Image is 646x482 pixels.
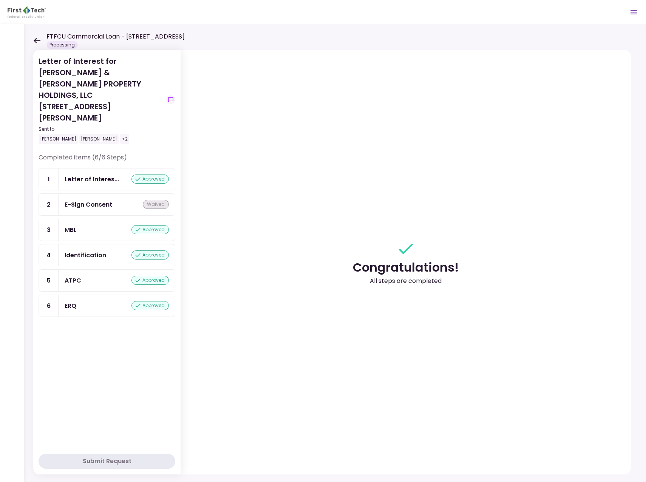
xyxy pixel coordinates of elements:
div: 6 [39,295,59,317]
div: approved [131,250,169,260]
div: Congratulations! [353,258,459,277]
div: 3 [39,219,59,241]
a: 3MBLapproved [39,219,175,241]
img: Partner icon [8,6,46,18]
div: MBL [65,225,77,235]
div: [PERSON_NAME] [39,134,78,144]
div: waived [143,200,169,209]
a: 6ERQapproved [39,295,175,317]
div: +2 [120,134,129,144]
h1: FTFCU Commercial Loan - [STREET_ADDRESS] [46,32,185,41]
button: Open menu [625,3,643,21]
div: approved [131,301,169,310]
div: ERQ [65,301,76,311]
div: 1 [39,168,59,190]
div: Completed items (6/6 Steps) [39,153,175,168]
a: 1Letter of Interestapproved [39,168,175,190]
a: 5ATPCapproved [39,269,175,292]
div: 2 [39,194,59,215]
button: show-messages [166,95,175,104]
a: 4Identificationapproved [39,244,175,266]
div: Letter of Interest for [PERSON_NAME] & [PERSON_NAME] PROPERTY HOLDINGS, LLC [STREET_ADDRESS][PERS... [39,56,163,144]
div: Processing [46,41,78,49]
div: All steps are completed [370,277,442,286]
div: ATPC [65,276,81,285]
div: approved [131,175,169,184]
div: 4 [39,244,59,266]
div: [PERSON_NAME] [79,134,119,144]
div: approved [131,225,169,234]
div: E-Sign Consent [65,200,112,209]
div: 5 [39,270,59,291]
div: Letter of Interest [65,175,119,184]
div: approved [131,276,169,285]
div: Submit Request [83,457,131,466]
div: Identification [65,250,106,260]
div: Sent to: [39,126,163,133]
a: 2E-Sign Consentwaived [39,193,175,216]
button: Submit Request [39,454,175,469]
